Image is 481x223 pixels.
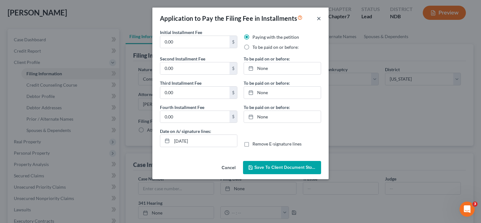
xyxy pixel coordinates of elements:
a: None [244,87,321,99]
span: Save to Client Document Storage [254,165,321,170]
label: Remove E-signature lines [252,141,302,147]
button: Save to Client Document Storage [243,161,321,174]
label: Date on /s/ signature lines: [160,128,211,134]
label: To be paid on or before: [244,104,290,111]
a: None [244,111,321,123]
a: None [244,62,321,74]
div: $ [229,62,237,74]
div: Application to Pay the Filing Fee in Installments [160,14,303,23]
label: Second Installment Fee [160,55,205,62]
label: Paying with the petition [252,34,299,40]
label: To be paid on or before: [244,55,290,62]
input: MM/DD/YYYY [172,135,237,147]
input: 0.00 [160,111,229,123]
input: 0.00 [160,87,229,99]
input: 0.00 [160,36,229,48]
div: $ [229,87,237,99]
button: Cancel [217,162,241,174]
div: $ [229,111,237,123]
label: Fourth Installment Fee [160,104,204,111]
label: To be paid on or before: [252,44,299,50]
label: Third Installment Fee [160,80,201,86]
button: × [317,14,321,22]
input: 0.00 [160,62,229,74]
div: $ [229,36,237,48]
label: Initial Installment Fee [160,29,202,36]
iframe: Intercom live chat [460,202,475,217]
label: To be paid on or before: [244,80,290,86]
span: 3 [473,202,478,207]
